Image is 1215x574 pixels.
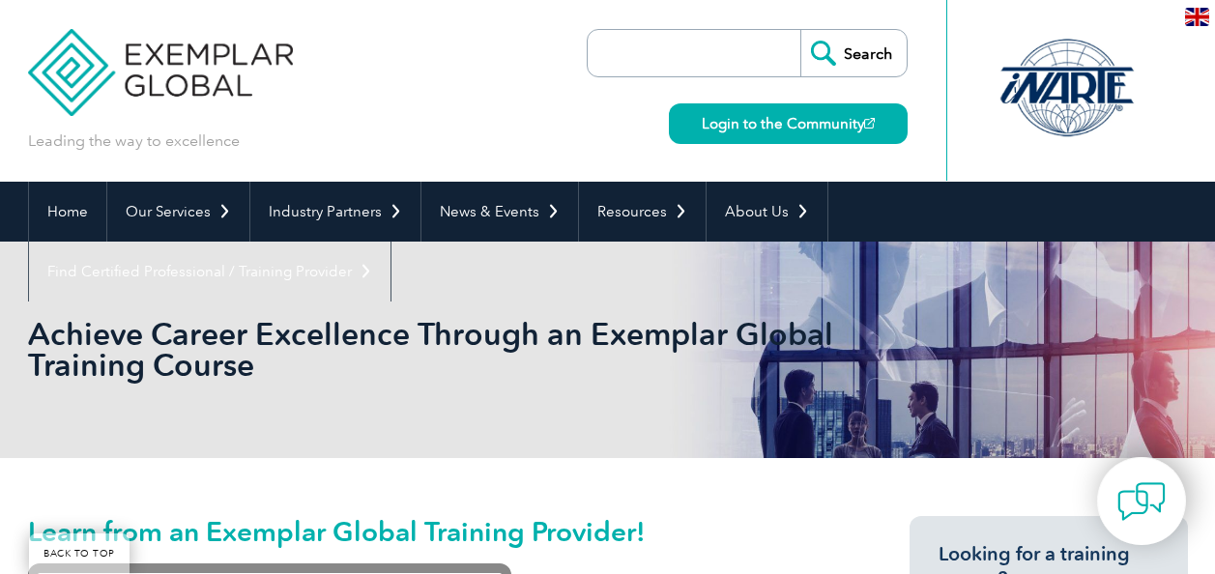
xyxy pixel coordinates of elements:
[1117,477,1166,526] img: contact-chat.png
[107,182,249,242] a: Our Services
[29,533,130,574] a: BACK TO TOP
[29,242,391,301] a: Find Certified Professional / Training Provider
[707,182,827,242] a: About Us
[29,182,106,242] a: Home
[1185,8,1209,26] img: en
[864,118,875,129] img: open_square.png
[579,182,706,242] a: Resources
[250,182,420,242] a: Industry Partners
[28,130,240,152] p: Leading the way to excellence
[669,103,908,144] a: Login to the Community
[28,516,840,547] h2: Learn from an Exemplar Global Training Provider!
[421,182,578,242] a: News & Events
[800,30,907,76] input: Search
[28,319,840,381] h2: Achieve Career Excellence Through an Exemplar Global Training Course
